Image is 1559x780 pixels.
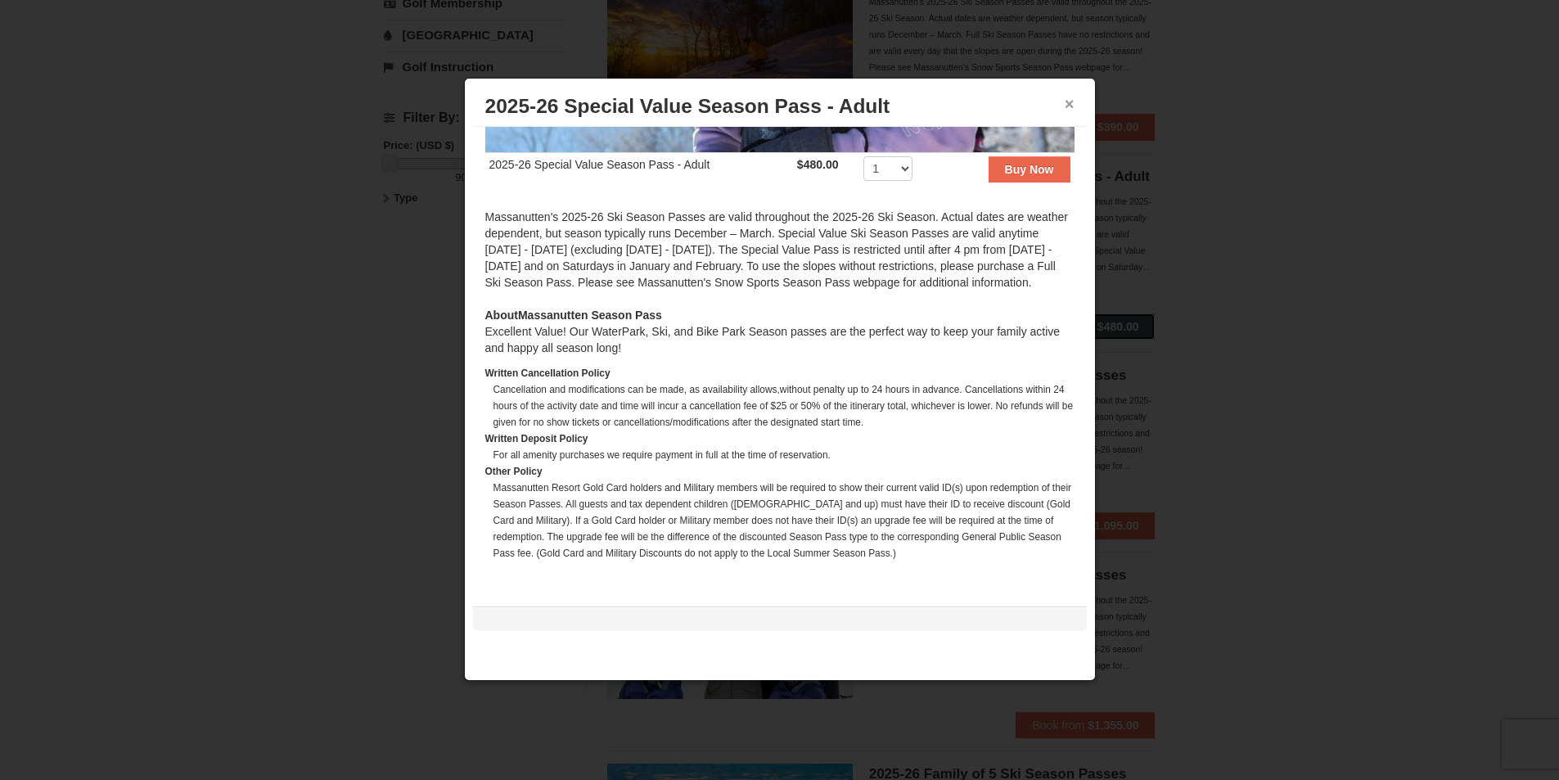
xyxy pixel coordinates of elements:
strong: Massanutten Season Pass [485,309,662,322]
strong: Buy Now [1005,163,1054,176]
dt: Other Policy [485,463,1075,480]
h3: 2025-26 Special Value Season Pass - Adult [485,94,1075,119]
dt: Written Deposit Policy [485,431,1075,447]
dt: Written Cancellation Policy [485,365,1075,381]
button: Buy Now [989,156,1070,183]
dd: For all amenity purchases we require payment in full at the time of reservation. [493,447,1075,463]
span: About [485,309,518,322]
dd: Cancellation and modifications can be made, as availability allows,without penalty up to 24 hours... [493,381,1075,431]
dd: Massanutten Resort Gold Card holders and Military members will be required to show their current ... [493,480,1075,561]
strong: $480.00 [797,158,839,171]
button: × [1065,96,1075,112]
td: 2025-26 Special Value Season Pass - Adult [485,152,793,192]
div: Excellent Value! Our WaterPark, Ski, and Bike Park Season passes are the perfect way to keep your... [485,307,1075,356]
div: Massanutten's 2025-26 Ski Season Passes are valid throughout the 2025-26 Ski Season. Actual dates... [485,209,1075,307]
